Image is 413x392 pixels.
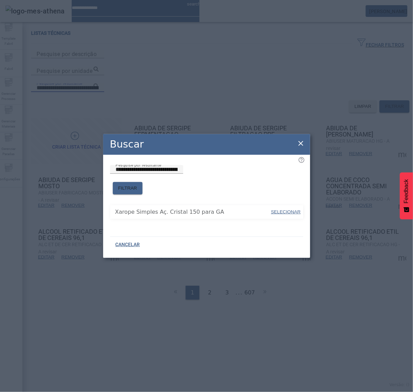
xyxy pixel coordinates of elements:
button: Feedback - Mostrar pesquisa [400,172,413,219]
span: Xarope Simples Aç. Cristal 150 para GA [115,208,271,216]
button: FILTRAR [113,182,143,194]
span: Feedback [403,179,410,203]
button: CANCELAR [110,239,146,251]
mat-label: Pesquise por resultante [116,162,161,167]
span: CANCELAR [116,241,140,248]
button: SELECIONAR [270,206,301,218]
span: SELECIONAR [271,209,301,214]
h2: Buscar [110,137,144,152]
span: FILTRAR [118,185,137,192]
